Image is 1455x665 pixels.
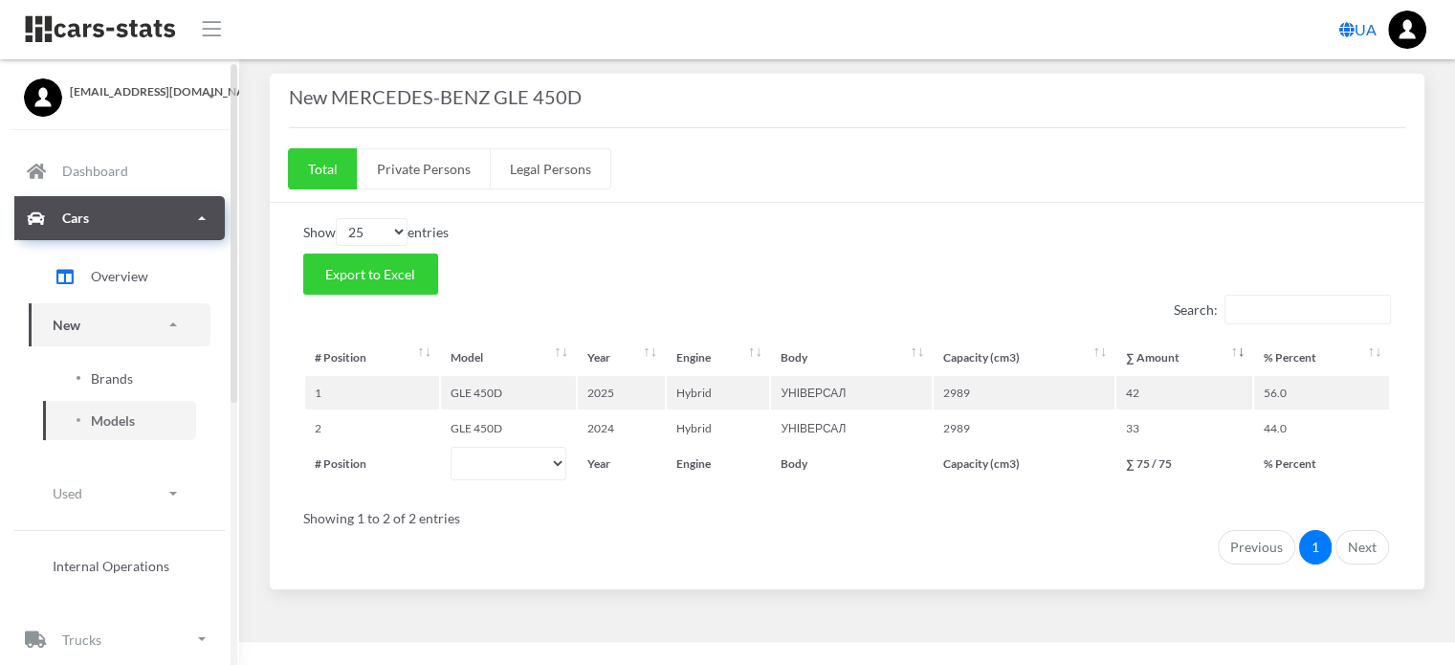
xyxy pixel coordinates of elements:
p: Cars [62,206,89,230]
td: УНІВЕРСАЛ [771,376,931,410]
a: Used [29,472,210,515]
a: UA [1332,11,1384,49]
div: Showing 1 to 2 of 2 entries [303,497,1391,528]
td: 56.0 [1254,376,1389,410]
th: Engine: activate to sort column ascending [667,341,770,374]
th: Engine [667,447,770,480]
a: New [29,303,210,346]
td: 44.0 [1254,411,1389,445]
a: Internal Operations [29,546,210,586]
td: 2025 [578,376,665,410]
td: 33 [1116,411,1252,445]
th: Model: activate to sort column ascending [441,341,576,374]
span: Export to Excel [325,266,415,282]
a: Cars [14,196,225,240]
p: Trucks [62,628,101,652]
th: ∑ 75 / 75 [1116,447,1252,480]
td: 2024 [578,411,665,445]
td: 2989 [934,376,1114,410]
td: GLE 450D [441,411,576,445]
span: Overview [91,266,148,286]
a: Trucks [14,617,225,661]
th: Capacity (cm3) [934,447,1114,480]
td: УНІВЕРСАЛ [771,411,931,445]
td: Hybrid [667,411,770,445]
img: ... [1388,11,1426,49]
a: [EMAIL_ADDRESS][DOMAIN_NAME] [24,78,215,100]
th: ∑&nbsp;Amount: activate to sort column ascending [1116,341,1252,374]
a: Dashboard [14,149,225,193]
span: Brands [91,368,133,388]
label: Show entries [303,218,449,246]
td: Hybrid [667,376,770,410]
td: 1 [305,376,439,410]
button: Export to Excel [303,254,438,296]
td: 2 [305,411,439,445]
a: Overview [29,253,210,300]
p: Dashboard [62,159,128,183]
p: Used [53,481,82,505]
select: Showentries [336,218,408,246]
input: Search: [1224,295,1391,324]
th: Body: activate to sort column ascending [771,341,931,374]
td: 42 [1116,376,1252,410]
label: Search: [1174,295,1391,324]
span: Models [91,410,135,431]
th: Year [578,447,665,480]
th: Capacity (cm3): activate to sort column ascending [934,341,1114,374]
span: Internal Operations [53,556,169,576]
th: Body [771,447,931,480]
td: 2989 [934,411,1114,445]
a: Legal Persons [490,148,611,189]
a: Total [288,148,358,189]
th: Year: activate to sort column ascending [578,341,665,374]
p: New [53,313,80,337]
td: GLE 450D [441,376,576,410]
a: Models [43,401,196,440]
th: # Position [305,447,439,480]
a: 1 [1299,530,1332,565]
h4: New MERCEDES-BENZ GLE 450D [289,81,1405,112]
th: #&nbsp;Position: activate to sort column ascending [305,341,439,374]
th: % Percent [1254,447,1389,480]
img: navbar brand [24,14,177,44]
a: Private Persons [357,148,491,189]
span: [EMAIL_ADDRESS][DOMAIN_NAME] [70,83,215,100]
a: Brands [43,359,196,398]
th: %&nbsp;Percent: activate to sort column ascending [1254,341,1389,374]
